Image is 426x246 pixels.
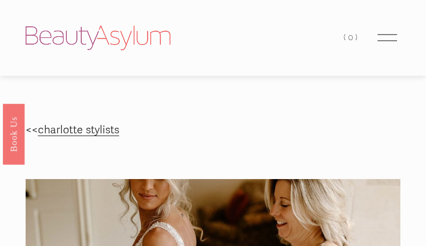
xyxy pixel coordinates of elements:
span: 0 [348,32,355,42]
a: 0 items in cart [344,30,359,45]
span: ( [344,32,348,42]
p: << [26,120,400,140]
span: ) [355,32,360,42]
a: charlotte stylists [38,123,119,137]
img: Beauty Asylum | Bridal Hair &amp; Makeup Charlotte &amp; Atlanta [26,26,170,50]
a: Book Us [3,103,25,164]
